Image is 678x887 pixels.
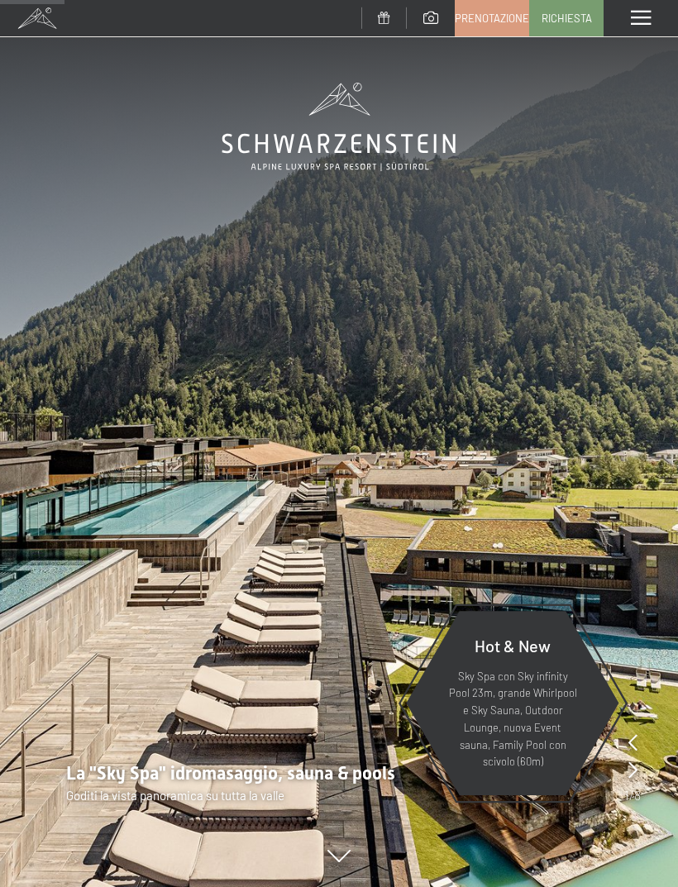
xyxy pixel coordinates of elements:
[446,668,579,771] p: Sky Spa con Sky infinity Pool 23m, grande Whirlpool e Sky Sauna, Outdoor Lounge, nuova Event saun...
[475,636,551,656] span: Hot & New
[455,11,529,26] span: Prenotazione
[629,786,634,804] span: /
[624,786,629,804] span: 1
[634,786,641,804] span: 8
[66,763,395,784] span: La "Sky Spa" idromasaggio, sauna & pools
[405,610,620,796] a: Hot & New Sky Spa con Sky infinity Pool 23m, grande Whirlpool e Sky Sauna, Outdoor Lounge, nuova ...
[530,1,603,36] a: Richiesta
[456,1,528,36] a: Prenotazione
[542,11,592,26] span: Richiesta
[66,788,284,803] span: Goditi la vista panoramica su tutta la valle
